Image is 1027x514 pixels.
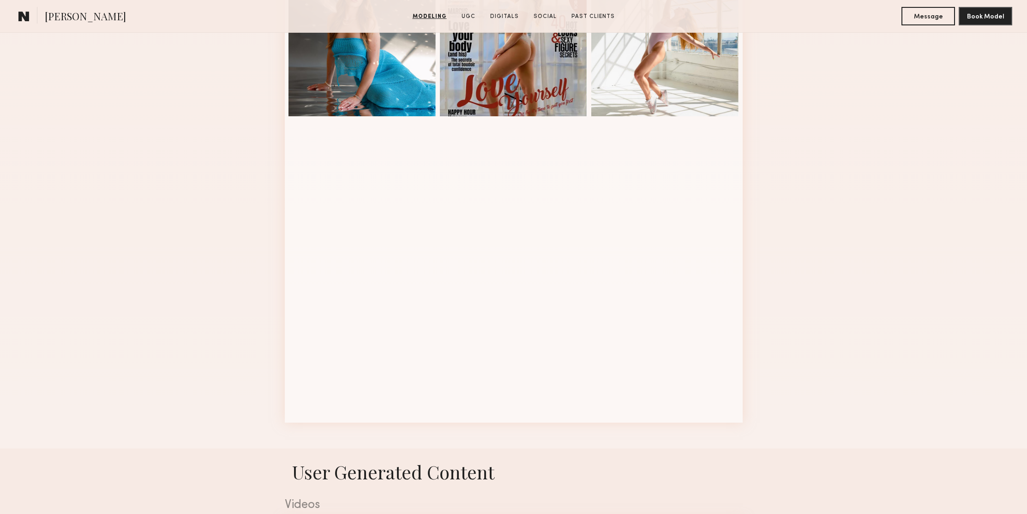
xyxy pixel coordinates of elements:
[409,12,450,21] a: Modeling
[959,12,1012,20] a: Book Model
[530,12,560,21] a: Social
[285,499,743,511] div: Videos
[45,9,126,25] span: [PERSON_NAME]
[458,12,479,21] a: UGC
[901,7,955,25] button: Message
[277,460,750,484] h1: User Generated Content
[959,7,1012,25] button: Book Model
[486,12,523,21] a: Digitals
[568,12,619,21] a: Past Clients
